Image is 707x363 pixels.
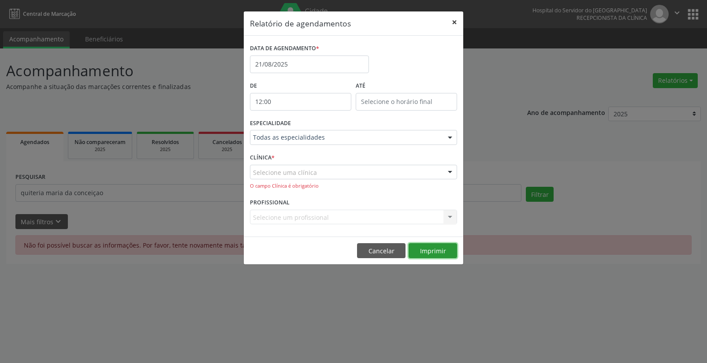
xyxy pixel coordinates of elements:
[253,133,439,142] span: Todas as especialidades
[250,117,291,130] label: ESPECIALIDADE
[250,151,275,165] label: CLÍNICA
[357,243,406,258] button: Cancelar
[409,243,457,258] button: Imprimir
[253,168,317,177] span: Selecione uma clínica
[250,182,457,190] div: O campo Clínica é obrigatório
[250,93,351,111] input: Selecione o horário inicial
[250,42,319,56] label: DATA DE AGENDAMENTO
[250,18,351,29] h5: Relatório de agendamentos
[250,196,290,210] label: PROFISSIONAL
[250,79,351,93] label: De
[446,11,463,33] button: Close
[356,93,457,111] input: Selecione o horário final
[250,56,369,73] input: Selecione uma data ou intervalo
[356,79,457,93] label: ATÉ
